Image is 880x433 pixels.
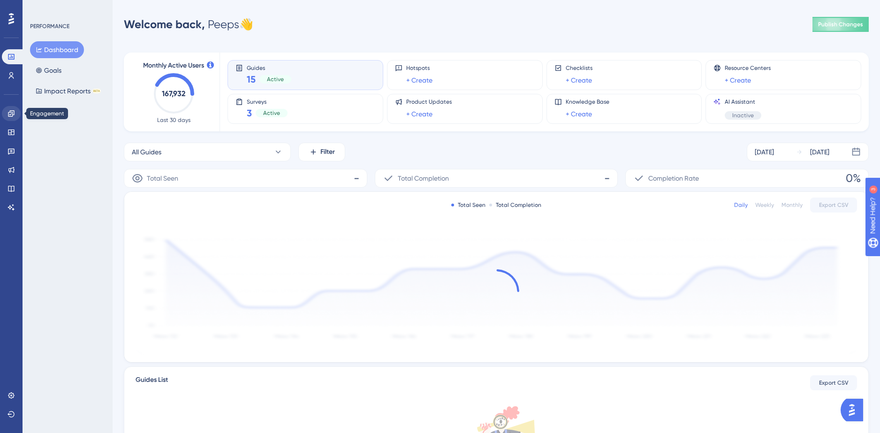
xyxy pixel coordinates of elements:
span: Publish Changes [818,21,863,28]
button: Export CSV [810,198,857,213]
button: Goals [30,62,67,79]
span: All Guides [132,146,161,158]
span: Total Completion [398,173,449,184]
div: Total Completion [489,201,541,209]
a: + Create [406,108,432,120]
span: Completion Rate [648,173,699,184]
button: Dashboard [30,41,84,58]
a: + Create [566,75,592,86]
span: Welcome back, [124,17,205,31]
span: Last 30 days [157,116,190,124]
span: Inactive [732,112,754,119]
span: Filter [320,146,335,158]
button: Export CSV [810,375,857,390]
button: Publish Changes [812,17,869,32]
text: 167,932 [162,89,185,98]
span: Surveys [247,98,288,105]
span: 3 [247,106,252,120]
div: [DATE] [810,146,829,158]
div: Total Seen [451,201,486,209]
button: Impact ReportsBETA [30,83,106,99]
span: Product Updates [406,98,452,106]
div: Peeps 👋 [124,17,253,32]
span: Export CSV [819,379,849,387]
button: Filter [298,143,345,161]
div: [DATE] [755,146,774,158]
span: - [604,171,610,186]
a: + Create [725,75,751,86]
span: Total Seen [147,173,178,184]
span: 15 [247,73,256,86]
span: Guides List [136,374,168,391]
span: Need Help? [22,2,59,14]
span: Hotspots [406,64,432,72]
div: Monthly [781,201,803,209]
span: Monthly Active Users [143,60,204,71]
span: Checklists [566,64,592,72]
iframe: UserGuiding AI Assistant Launcher [841,396,869,424]
div: BETA [92,89,101,93]
span: Resource Centers [725,64,771,72]
span: Active [267,76,284,83]
div: 3 [65,5,68,12]
span: 0% [846,171,861,186]
a: + Create [566,108,592,120]
span: - [354,171,359,186]
div: PERFORMANCE [30,23,69,30]
a: + Create [406,75,432,86]
div: Daily [734,201,748,209]
span: Guides [247,64,291,71]
div: Weekly [755,201,774,209]
span: Knowledge Base [566,98,609,106]
span: AI Assistant [725,98,761,106]
span: Export CSV [819,201,849,209]
button: All Guides [124,143,291,161]
span: Active [263,109,280,117]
